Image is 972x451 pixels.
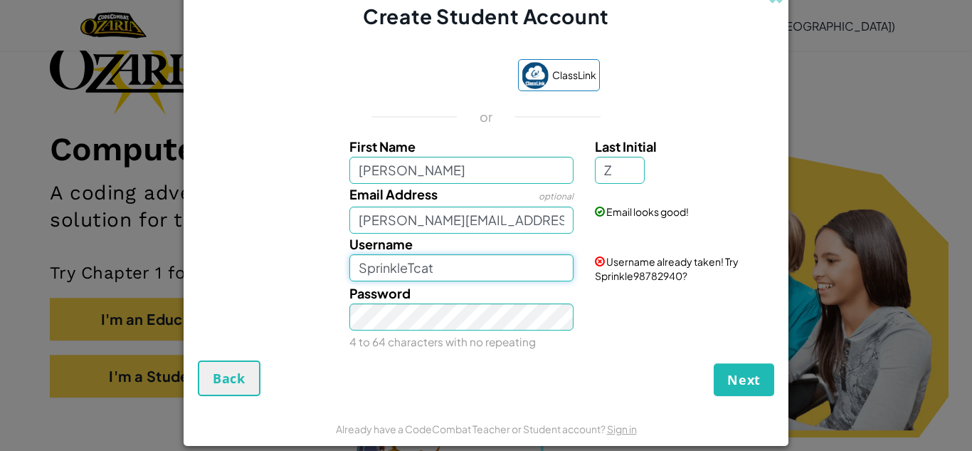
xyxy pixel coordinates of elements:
[539,191,574,202] span: optional
[606,205,689,218] span: Email looks good!
[727,371,761,388] span: Next
[198,361,260,396] button: Back
[366,61,511,92] iframe: Sign in with Google Button
[349,236,413,252] span: Username
[607,423,637,435] a: Sign in
[714,363,774,396] button: Next
[595,255,739,282] span: Username already taken! Try Sprinkle98782940?
[349,285,411,301] span: Password
[363,4,608,28] span: Create Student Account
[522,62,549,89] img: classlink-logo-small.png
[349,186,438,202] span: Email Address
[552,65,596,85] span: ClassLink
[336,423,607,435] span: Already have a CodeCombat Teacher or Student account?
[349,335,536,348] small: 4 to 64 characters with no repeating
[349,138,416,155] span: First Name
[595,138,657,155] span: Last Initial
[213,370,245,387] span: Back
[480,108,493,125] p: or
